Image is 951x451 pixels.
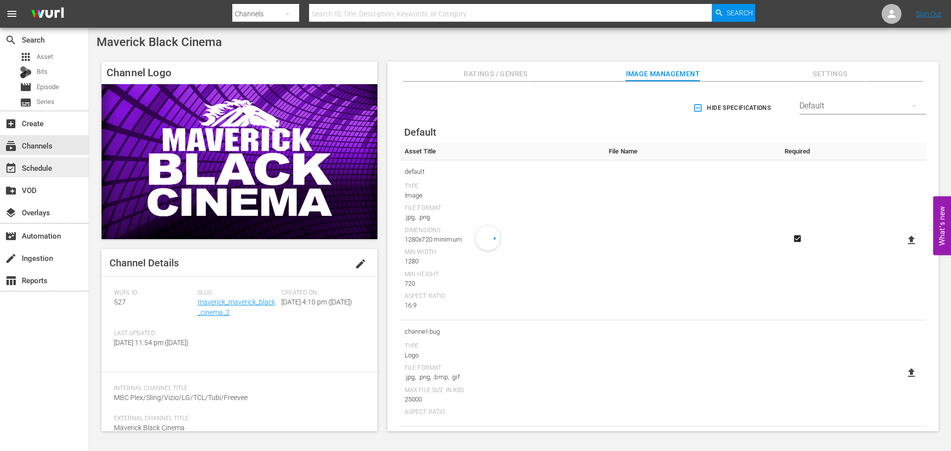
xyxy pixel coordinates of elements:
[281,289,360,297] span: Created On:
[20,66,32,78] div: Bits
[20,97,32,108] span: Series
[405,395,599,404] div: 25000
[37,97,54,107] span: Series
[405,183,599,191] div: Type
[405,256,599,266] div: 1280
[793,68,867,80] span: Settings
[114,394,248,401] span: MBC Plex/Sling/Vizio/LG/TCL/Tubi/Freevee
[5,275,17,287] span: Reports
[405,271,599,279] div: Min Height
[405,227,599,235] div: Dimensions
[5,34,17,46] span: Search
[5,230,17,242] span: Automation
[5,162,17,174] span: Schedule
[400,143,604,160] th: Asset Title
[405,364,599,372] div: File Format
[355,258,367,270] span: edit
[405,279,599,289] div: 720
[37,52,53,62] span: Asset
[405,431,599,444] span: Bits Tile
[6,8,18,20] span: menu
[405,408,599,416] div: Aspect Ratio
[24,2,71,26] img: ans4CAIJ8jUAAAAAAAAAAAAAAAAAAAAAAAAgQb4GAAAAAAAAAAAAAAAAAAAAAAAAJMjXAAAAAAAAAAAAAAAAAAAAAAAAgAT5G...
[5,118,17,130] span: Create
[799,92,926,120] div: Default
[404,126,436,138] span: Default
[691,94,775,122] button: Hide Specifications
[97,35,222,49] span: Maverick Black Cinema
[916,10,942,18] a: Sign Out
[405,351,599,360] div: Logo
[102,84,377,239] img: Maverick Black Cinema
[114,289,193,297] span: Wurl ID:
[114,424,185,432] span: Maverick Black Cinema
[695,103,771,113] span: Hide Specifications
[349,252,372,276] button: edit
[792,234,803,243] svg: Required
[281,298,352,306] span: [DATE] 4:10 pm ([DATE])
[37,82,59,92] span: Episode
[727,4,753,22] span: Search
[776,143,819,160] th: Required
[405,249,599,256] div: Min Width
[5,185,17,197] span: VOD
[198,298,275,316] a: maverick_maverick_black_cinema_2
[405,343,599,351] div: Type
[20,51,32,63] span: Asset
[109,257,179,269] span: Channel Details
[114,415,360,423] span: External Channel Title:
[604,143,776,160] th: File Name
[405,235,599,245] div: 1280x720 minimum
[405,325,599,338] span: channel-bug
[405,191,599,200] div: Image
[933,196,951,255] button: Open Feedback Widget
[405,387,599,395] div: Max File Size In Kbs
[405,212,599,222] div: .jpg, .png
[102,61,377,84] h4: Channel Logo
[712,4,755,22] button: Search
[114,330,193,338] span: Last Updated:
[5,140,17,152] span: Channels
[626,68,700,80] span: Image Management
[198,289,276,297] span: Slug:
[405,204,599,212] div: File Format
[37,67,48,77] span: Bits
[5,252,17,264] span: Ingestion
[459,68,533,80] span: Ratings / Genres
[114,298,126,306] span: 527
[5,207,17,219] span: Overlays
[114,385,360,393] span: Internal Channel Title:
[114,339,189,347] span: [DATE] 11:54 pm ([DATE])
[405,165,599,178] span: default
[405,293,599,301] div: Aspect Ratio
[20,81,32,93] span: Episode
[405,372,599,382] div: .jpg, .png, .bmp, .gif
[405,301,599,310] div: 16:9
